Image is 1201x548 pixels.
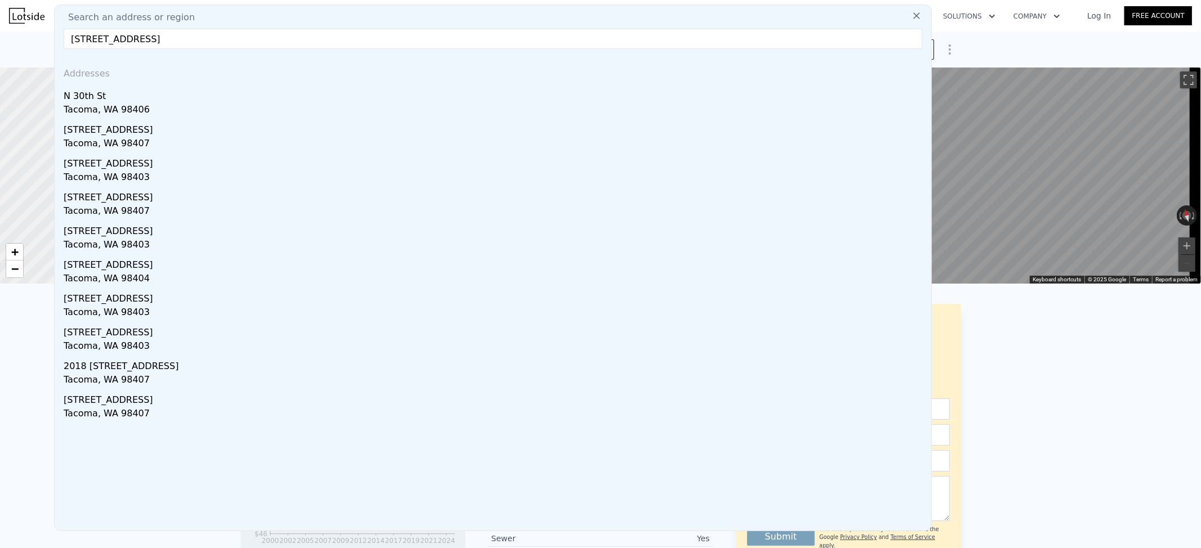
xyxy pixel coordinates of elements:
[1191,205,1198,226] button: Rotate clockwise
[64,152,927,170] div: [STREET_ADDRESS]
[367,537,385,545] tspan: 2014
[64,220,927,238] div: [STREET_ADDRESS]
[9,8,44,24] img: Lotside
[64,339,927,355] div: Tacoma, WA 98403
[11,245,19,259] span: +
[332,537,349,545] tspan: 2009
[297,537,314,545] tspan: 2005
[1088,276,1126,282] span: © 2025 Google
[64,103,927,119] div: Tacoma, WA 98406
[64,170,927,186] div: Tacoma, WA 98403
[64,204,927,220] div: Tacoma, WA 98407
[255,530,267,538] tspan: $46
[747,528,815,546] button: Submit
[1180,205,1194,227] button: Reset the view
[64,85,927,103] div: N 30th St
[64,272,927,288] div: Tacoma, WA 98404
[1177,205,1183,226] button: Rotate counterclockwise
[6,244,23,260] a: Zoom in
[64,186,927,204] div: [STREET_ADDRESS]
[1124,6,1192,25] a: Free Account
[64,389,927,407] div: [STREET_ADDRESS]
[279,537,297,545] tspan: 2002
[64,254,927,272] div: [STREET_ADDRESS]
[261,537,279,545] tspan: 2000
[1178,237,1195,254] button: Zoom in
[1033,276,1081,284] button: Keyboard shortcuts
[64,137,927,152] div: Tacoma, WA 98407
[1074,10,1124,21] a: Log In
[934,6,1004,26] button: Solutions
[601,533,710,544] div: Yes
[350,537,367,545] tspan: 2012
[64,119,927,137] div: [STREET_ADDRESS]
[64,373,927,389] div: Tacoma, WA 98407
[1004,6,1069,26] button: Company
[403,537,420,545] tspan: 2019
[64,407,927,423] div: Tacoma, WA 98407
[891,534,935,540] a: Terms of Service
[437,537,455,545] tspan: 2024
[59,58,927,85] div: Addresses
[385,537,402,545] tspan: 2017
[11,262,19,276] span: −
[1155,276,1198,282] a: Report a problem
[64,321,927,339] div: [STREET_ADDRESS]
[420,537,437,545] tspan: 2021
[64,355,927,373] div: 2018 [STREET_ADDRESS]
[314,537,332,545] tspan: 2007
[64,306,927,321] div: Tacoma, WA 98403
[64,288,927,306] div: [STREET_ADDRESS]
[939,38,961,61] button: Show Options
[840,534,877,540] a: Privacy Policy
[1180,71,1197,88] button: Toggle fullscreen view
[6,260,23,277] a: Zoom out
[64,238,927,254] div: Tacoma, WA 98403
[64,29,922,49] input: Enter an address, city, region, neighborhood or zip code
[492,533,601,544] div: Sewer
[1178,255,1195,272] button: Zoom out
[1133,276,1149,282] a: Terms (opens in new tab)
[59,11,195,24] span: Search an address or region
